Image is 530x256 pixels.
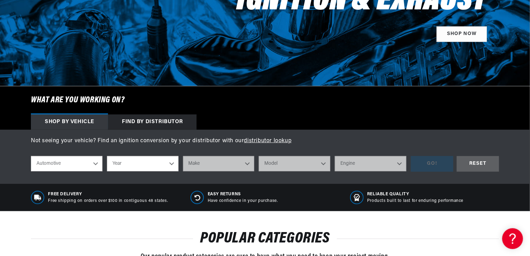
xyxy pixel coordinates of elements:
div: Find by Distributor [108,114,197,130]
p: Products built to last for enduring performance [367,198,463,204]
div: Shop by vehicle [31,114,108,130]
select: Make [183,156,255,171]
span: Free Delivery [48,191,168,197]
span: Easy Returns [208,191,278,197]
p: Free shipping on orders over $100 in contiguous 48 states. [48,198,168,204]
select: Ride Type [31,156,102,171]
span: RELIABLE QUALITY [367,191,463,197]
a: distributor lookup [244,138,292,144]
a: SHOP NOW [437,26,487,42]
select: Year [107,156,179,171]
p: Not seeing your vehicle? Find an ignition conversion by your distributor with our [31,137,499,146]
select: Model [259,156,330,171]
div: RESET [457,156,499,172]
h6: What are you working on? [14,86,516,114]
select: Engine [335,156,406,171]
p: Have confidence in your purchase. [208,198,278,204]
h2: POPULAR CATEGORIES [31,232,499,245]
